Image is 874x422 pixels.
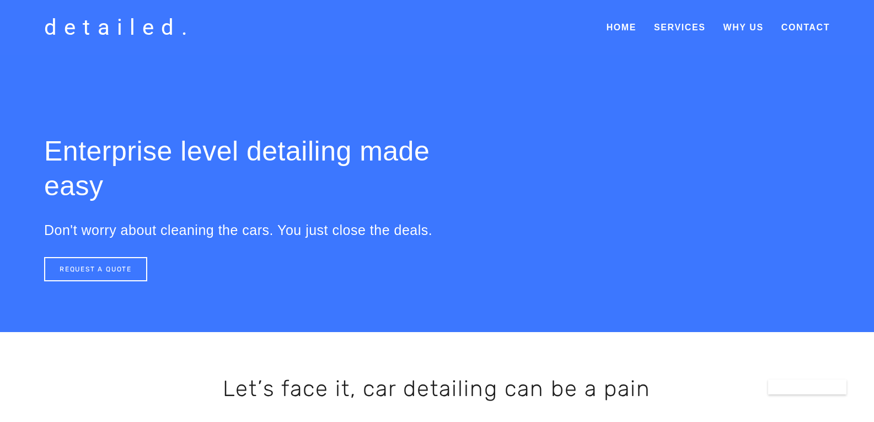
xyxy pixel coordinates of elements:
a: REQUEST A QUOTE [44,257,147,281]
a: Contact [781,18,830,38]
a: detailed. [39,11,200,44]
h2: Let’s face it, car detailing can be a pain [111,373,763,404]
h1: Enterprise level detailing made easy [44,134,495,203]
h3: Don't worry about cleaning the cars. You just close the deals. [44,222,495,238]
a: Home [607,18,636,38]
a: Why Us [723,23,763,32]
a: Services [654,23,705,32]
